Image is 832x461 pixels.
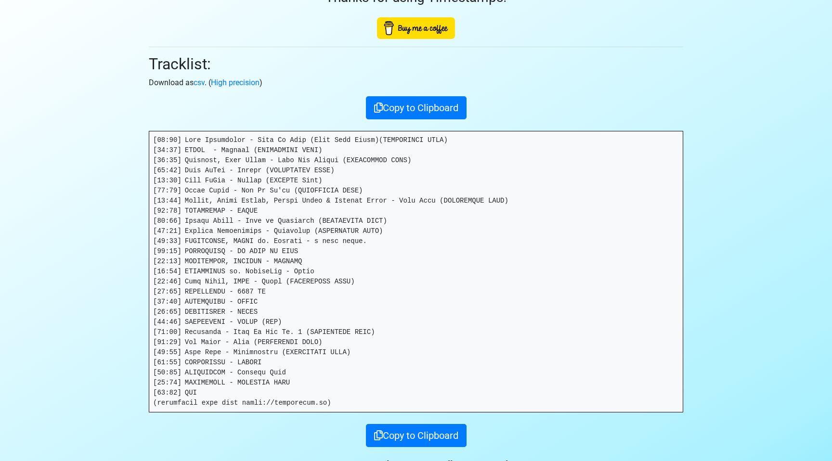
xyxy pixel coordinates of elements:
[149,77,683,89] p: Download as . ( )
[149,131,683,412] pre: [08:90] Lore Ipsumdolor - Sita Co Adip (Elit Sedd Eiusm)(TEMPORINCI UTLA) [34:37] ETDOL - Magnaal...
[211,78,260,87] a: High precision
[149,55,683,73] h2: Tracklist:
[377,17,455,39] img: Buy Me A Coffee
[194,78,205,87] a: csv
[366,96,467,119] button: Copy to Clipboard
[366,424,467,447] button: Copy to Clipboard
